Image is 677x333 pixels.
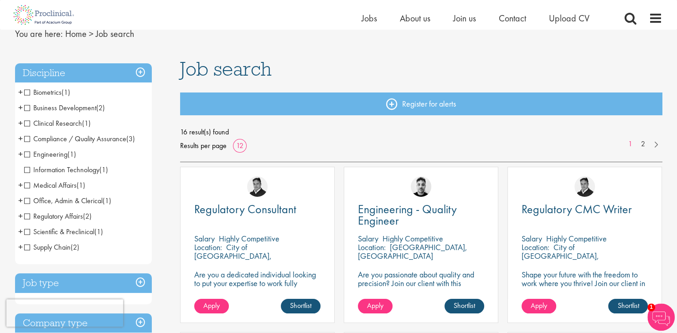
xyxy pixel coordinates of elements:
span: You are here: [15,28,63,40]
span: + [18,116,23,130]
img: Dean Fisher [411,176,431,197]
a: 1 [624,139,637,149]
span: + [18,209,23,223]
span: Office, Admin & Clerical [24,196,111,205]
a: Join us [453,12,476,24]
span: + [18,240,23,254]
span: Engineering [24,149,76,159]
a: Shortlist [444,299,484,313]
a: Register for alerts [180,92,662,115]
span: Job search [180,56,272,81]
span: + [18,178,23,192]
span: Biometrics [24,87,70,97]
p: Are you a dedicated individual looking to put your expertise to work fully flexibly in a remote p... [194,270,320,313]
span: + [18,101,23,114]
a: Apply [194,299,229,313]
span: Scientific & Preclinical [24,227,103,236]
a: breadcrumb link [65,28,87,40]
span: + [18,132,23,145]
span: (1) [62,87,70,97]
a: Apply [358,299,393,313]
span: Engineering - Quality Engineer [358,201,457,228]
span: Apply [531,301,547,310]
span: Clinical Research [24,118,91,128]
span: Engineering [24,149,67,159]
span: Results per page [180,139,227,153]
a: 12 [233,141,247,150]
span: 16 result(s) found [180,125,662,139]
span: Apply [367,301,383,310]
span: + [18,85,23,99]
span: Biometrics [24,87,62,97]
a: Jobs [362,12,377,24]
span: (1) [99,165,108,174]
span: (3) [126,134,135,143]
span: Supply Chain [24,242,79,252]
p: Are you passionate about quality and precision? Join our client with this engineering role and he... [358,270,484,305]
iframe: reCAPTCHA [6,299,123,327]
a: Upload CV [549,12,589,24]
a: About us [400,12,430,24]
a: Regulatory CMC Writer [522,204,648,215]
h3: Discipline [15,63,152,83]
p: Shape your future with the freedom to work where you thrive! Join our client in this fully remote... [522,270,648,296]
span: Location: [522,242,549,252]
span: Compliance / Quality Assurance [24,134,135,143]
p: Highly Competitive [546,233,607,244]
span: Office, Admin & Clerical [24,196,103,205]
span: Business Development [24,103,105,113]
span: (1) [67,149,76,159]
span: 1 [647,303,655,311]
img: Peter Duvall [247,176,268,197]
span: Compliance / Quality Assurance [24,134,126,143]
span: > [89,28,93,40]
span: Salary [522,233,542,244]
span: Regulatory Consultant [194,201,296,217]
span: Regulatory Affairs [24,211,92,221]
p: City of [GEOGRAPHIC_DATA], [GEOGRAPHIC_DATA] [194,242,272,270]
a: Apply [522,299,556,313]
span: Information Technology [24,165,99,174]
span: (2) [83,211,92,221]
span: Regulatory Affairs [24,211,83,221]
a: Regulatory Consultant [194,204,320,215]
span: Business Development [24,103,96,113]
a: 2 [636,139,650,149]
span: + [18,194,23,207]
span: + [18,147,23,161]
img: Peter Duvall [574,176,595,197]
span: + [18,225,23,238]
a: Engineering - Quality Engineer [358,204,484,226]
a: Contact [499,12,526,24]
span: Apply [203,301,220,310]
span: Job search [96,28,134,40]
span: (1) [94,227,103,236]
span: Scientific & Preclinical [24,227,94,236]
span: (1) [77,180,85,190]
h3: Job type [15,273,152,293]
p: City of [GEOGRAPHIC_DATA], [GEOGRAPHIC_DATA] [522,242,599,270]
span: Supply Chain [24,242,71,252]
span: Medical Affairs [24,180,77,190]
p: Highly Competitive [219,233,279,244]
img: Chatbot [647,303,675,331]
span: (1) [82,118,91,128]
span: Medical Affairs [24,180,85,190]
span: Regulatory CMC Writer [522,201,632,217]
p: [GEOGRAPHIC_DATA], [GEOGRAPHIC_DATA] [358,242,467,261]
span: (2) [96,103,105,113]
a: Shortlist [608,299,648,313]
p: Highly Competitive [382,233,443,244]
span: Clinical Research [24,118,82,128]
span: Location: [194,242,222,252]
span: Salary [194,233,215,244]
span: Information Technology [24,165,108,174]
